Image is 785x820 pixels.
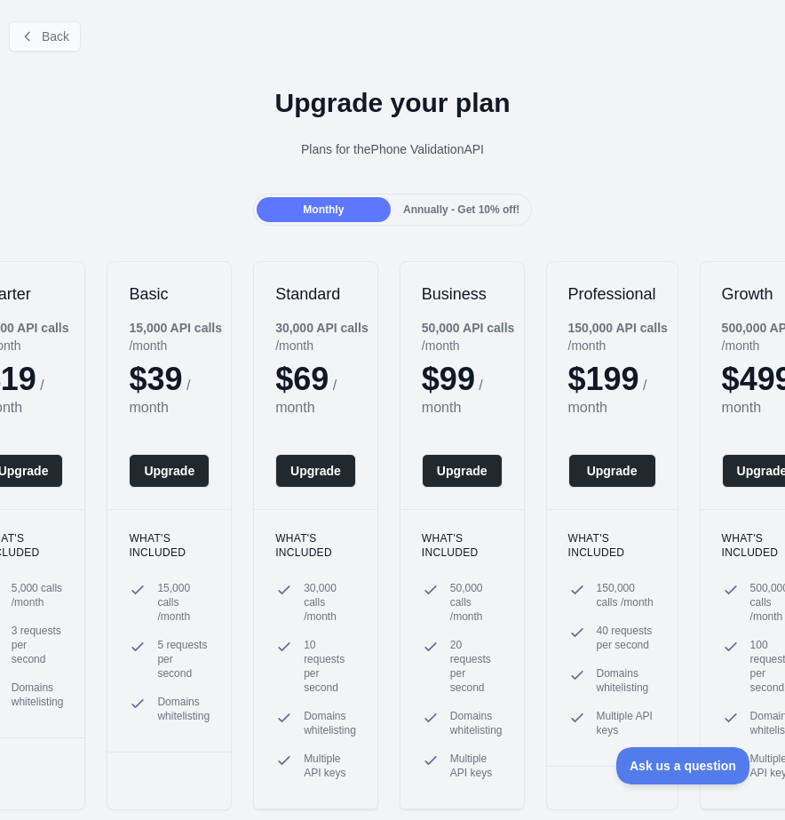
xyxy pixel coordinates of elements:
[450,638,503,695] span: 20 requests per second
[597,709,656,737] span: Multiple API keys
[157,695,210,723] span: Domains whitelisting
[616,747,749,784] iframe: Toggle Customer Support
[304,638,356,695] span: 10 requests per second
[304,709,356,737] span: Domains whitelisting
[450,709,503,737] span: Domains whitelisting
[157,638,210,681] span: 5 requests per second
[597,666,656,695] span: Domains whitelisting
